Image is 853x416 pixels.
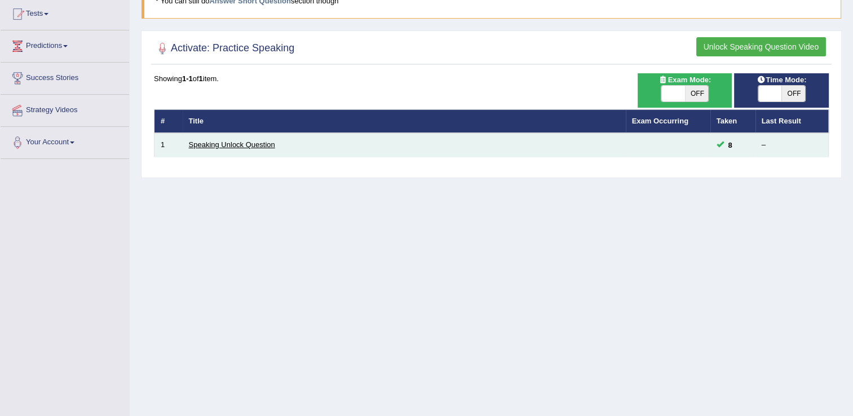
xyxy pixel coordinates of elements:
[154,73,829,84] div: Showing of item.
[654,74,715,86] span: Exam Mode:
[1,63,129,91] a: Success Stories
[632,117,688,125] a: Exam Occurring
[1,30,129,59] a: Predictions
[154,40,294,57] h2: Activate: Practice Speaking
[154,109,183,133] th: #
[685,86,709,101] span: OFF
[1,95,129,123] a: Strategy Videos
[762,140,823,151] div: –
[189,140,275,149] a: Speaking Unlock Question
[182,74,193,83] b: 1-1
[710,109,755,133] th: Taken
[755,109,829,133] th: Last Result
[724,139,737,151] span: You can still take this question
[1,127,129,155] a: Your Account
[199,74,203,83] b: 1
[752,74,811,86] span: Time Mode:
[154,133,183,157] td: 1
[781,86,805,101] span: OFF
[638,73,732,108] div: Show exams occurring in exams
[183,109,626,133] th: Title
[696,37,826,56] button: Unlock Speaking Question Video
